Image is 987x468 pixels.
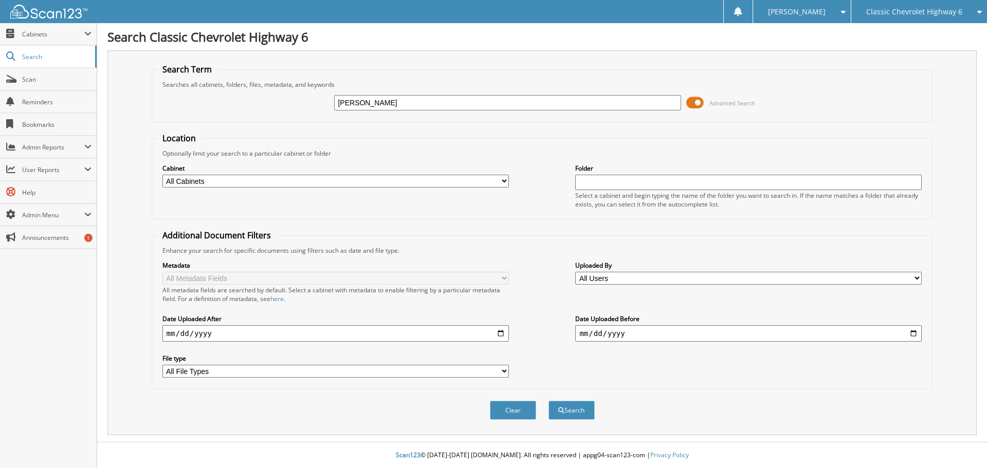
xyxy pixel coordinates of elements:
[709,99,755,107] span: Advanced Search
[162,314,509,323] label: Date Uploaded After
[22,75,92,84] span: Scan
[157,133,201,144] legend: Location
[936,419,987,468] iframe: Chat Widget
[549,401,595,420] button: Search
[157,80,927,89] div: Searches all cabinets, folders, files, metadata, and keywords
[768,9,826,15] span: [PERSON_NAME]
[162,325,509,342] input: start
[22,120,92,129] span: Bookmarks
[22,165,84,174] span: User Reports
[270,294,284,303] a: here
[22,188,92,197] span: Help
[575,325,922,342] input: end
[575,314,922,323] label: Date Uploaded Before
[162,354,509,363] label: File type
[22,211,84,219] span: Admin Menu
[22,233,92,242] span: Announcements
[22,143,84,152] span: Admin Reports
[22,98,92,106] span: Reminders
[157,64,217,75] legend: Search Term
[490,401,536,420] button: Clear
[107,28,977,45] h1: Search Classic Chevrolet Highway 6
[22,52,90,61] span: Search
[22,30,84,39] span: Cabinets
[575,191,922,209] div: Select a cabinet and begin typing the name of the folder you want to search in. If the name match...
[84,234,93,242] div: 1
[10,5,87,18] img: scan123-logo-white.svg
[162,261,509,270] label: Metadata
[157,230,276,241] legend: Additional Document Filters
[162,164,509,173] label: Cabinet
[575,261,922,270] label: Uploaded By
[866,9,962,15] span: Classic Chevrolet Highway 6
[396,451,421,459] span: Scan123
[157,149,927,158] div: Optionally limit your search to a particular cabinet or folder
[575,164,922,173] label: Folder
[162,286,509,303] div: All metadata fields are searched by default. Select a cabinet with metadata to enable filtering b...
[97,443,987,468] div: © [DATE]-[DATE] [DOMAIN_NAME]. All rights reserved | appg04-scan123-com |
[157,246,927,255] div: Enhance your search for specific documents using filters such as date and file type.
[650,451,689,459] a: Privacy Policy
